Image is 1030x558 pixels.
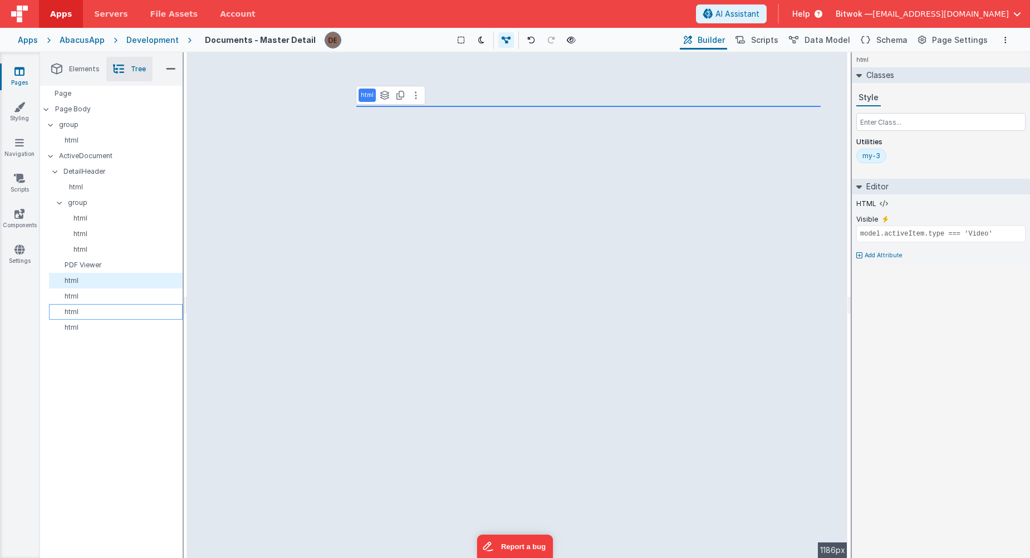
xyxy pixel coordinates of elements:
[856,90,881,106] button: Style
[751,35,778,46] span: Scripts
[857,31,910,50] button: Schema
[53,136,183,145] p: html
[60,35,105,46] div: AbacusApp
[361,91,374,100] p: html
[932,35,988,46] span: Page Settings
[862,151,880,160] div: my-3
[53,292,183,301] p: html
[792,8,810,19] span: Help
[187,52,847,558] div: -->
[785,31,852,50] button: Data Model
[131,65,146,74] span: Tree
[58,183,183,192] p: html
[94,8,127,19] span: Servers
[852,52,873,67] h4: html
[856,251,1026,260] button: Add Attribute
[836,8,1021,19] button: Bitwok — [EMAIL_ADDRESS][DOMAIN_NAME]
[53,323,183,332] p: html
[876,35,908,46] span: Schema
[836,8,872,19] span: Bitwok —
[856,199,876,208] label: HTML
[862,67,894,83] h2: Classes
[325,32,341,48] img: e7fe25dfebe04b7fa32e5015350e2f18
[914,31,990,50] button: Page Settings
[715,8,759,19] span: AI Assistant
[53,276,183,285] p: html
[872,8,1009,19] span: [EMAIL_ADDRESS][DOMAIN_NAME]
[856,138,1026,146] p: Utilities
[68,197,183,209] p: group
[698,35,725,46] span: Builder
[53,307,182,316] p: html
[53,261,183,270] p: PDF Viewer
[477,535,553,558] iframe: Marker.io feedback button
[696,4,767,23] button: AI Assistant
[205,36,316,44] h4: Documents - Master Detail
[18,35,38,46] div: Apps
[856,215,878,224] label: Visible
[865,251,903,260] p: Add Attribute
[55,105,183,114] p: Page Body
[999,33,1012,47] button: Options
[856,113,1026,131] input: Enter Class...
[62,214,183,223] p: html
[62,245,183,254] p: html
[732,31,781,50] button: Scripts
[862,179,889,194] h2: Editor
[59,150,183,162] p: ActiveDocument
[40,86,183,101] div: Page
[69,65,100,74] span: Elements
[62,229,183,238] p: html
[63,165,183,178] p: DetailHeader
[150,8,198,19] span: File Assets
[59,119,183,131] p: group
[50,8,72,19] span: Apps
[126,35,179,46] div: Development
[680,31,727,50] button: Builder
[805,35,850,46] span: Data Model
[818,542,847,558] div: 1186px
